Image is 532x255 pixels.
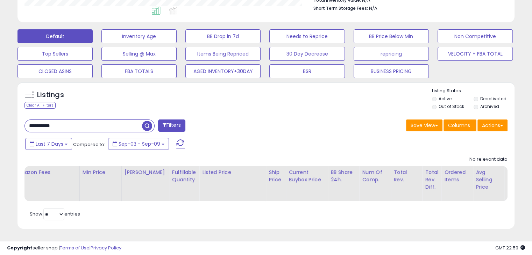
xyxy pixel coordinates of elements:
[101,64,177,78] button: FBA TOTALS
[354,47,429,61] button: repricing
[185,64,261,78] button: AGED INVENTORY+30DAY
[480,96,506,102] label: Deactivated
[60,245,90,251] a: Terms of Use
[7,245,121,252] div: seller snap | |
[495,245,525,251] span: 2025-09-17 22:59 GMT
[362,169,388,183] div: Num of Comp.
[469,156,508,163] div: No relevant data
[36,140,63,147] span: Last 7 Days
[477,119,508,131] button: Actions
[331,169,356,183] div: BB Share 24h.
[83,169,119,176] div: Min Price
[91,245,121,251] a: Privacy Policy
[438,47,513,61] button: VELOCITY + FBA TOTAL
[16,169,77,176] div: Amazon Fees
[37,90,64,100] h5: Listings
[393,169,419,183] div: Total Rev.
[444,119,476,131] button: Columns
[476,169,501,191] div: Avg Selling Price
[269,169,283,183] div: Ship Price
[185,29,261,43] button: BB Drop in 7d
[101,47,177,61] button: Selling @ Max
[480,103,499,109] label: Archived
[119,140,160,147] span: Sep-03 - Sep-09
[158,119,185,132] button: Filters
[432,88,515,94] p: Listing States:
[24,102,56,109] div: Clear All Filters
[185,47,261,61] button: Items Being Repriced
[313,5,368,11] b: Short Term Storage Fees:
[439,103,464,109] label: Out of Stock
[354,64,429,78] button: BUSINESS PRICING
[425,169,438,191] div: Total Rev. Diff.
[439,96,452,102] label: Active
[7,245,33,251] strong: Copyright
[289,169,325,183] div: Current Buybox Price
[108,138,169,150] button: Sep-03 - Sep-09
[17,47,93,61] button: Top Sellers
[17,29,93,43] button: Default
[444,169,470,183] div: Ordered Items
[354,29,429,43] button: BB Price Below Min
[172,169,196,183] div: Fulfillable Quantity
[25,138,72,150] button: Last 7 Days
[448,122,470,129] span: Columns
[125,169,166,176] div: [PERSON_NAME]
[202,169,263,176] div: Listed Price
[101,29,177,43] button: Inventory Age
[17,64,93,78] button: CLOSED ASINS
[269,29,345,43] button: Needs to Reprice
[30,211,80,217] span: Show: entries
[269,47,345,61] button: 30 Day Decrease
[369,5,377,12] span: N/A
[73,141,105,148] span: Compared to:
[438,29,513,43] button: Non Competitive
[269,64,345,78] button: BSR
[406,119,442,131] button: Save View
